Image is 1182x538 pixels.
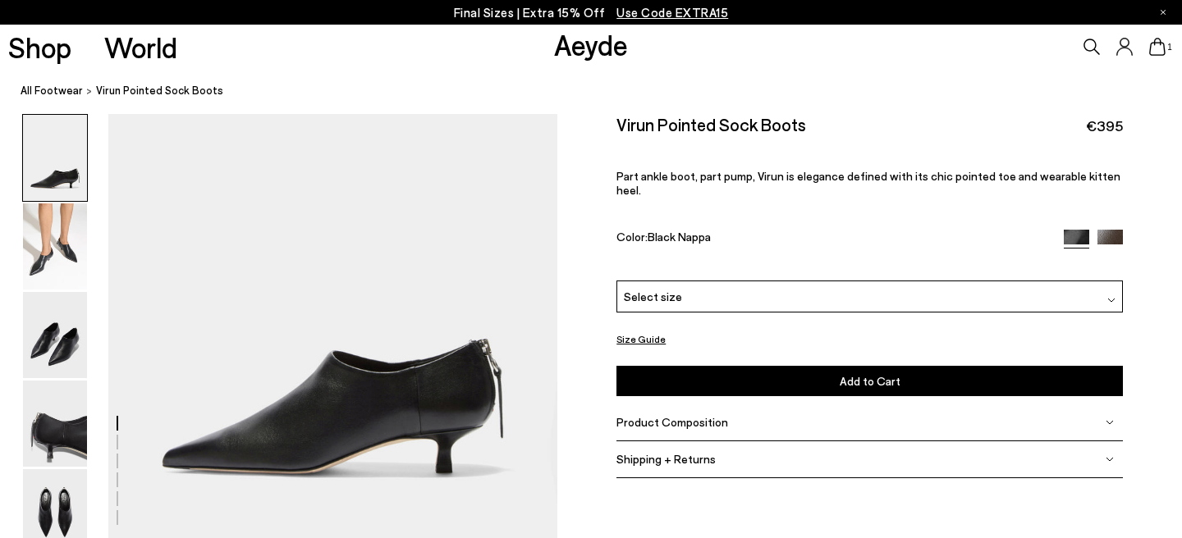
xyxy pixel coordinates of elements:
[648,230,711,244] span: Black Nappa
[23,203,87,290] img: Virun Pointed Sock Boots - Image 2
[1107,296,1116,304] img: svg%3E
[616,114,806,134] h2: Virun Pointed Sock Boots
[616,5,728,20] span: Navigate to /collections/ss25-final-sizes
[21,69,1182,114] nav: breadcrumb
[454,2,729,23] p: Final Sizes | Extra 15% Off
[616,452,716,466] span: Shipping + Returns
[23,115,87,201] img: Virun Pointed Sock Boots - Image 1
[1106,418,1114,426] img: svg%3E
[1086,116,1123,136] span: €395
[8,33,71,62] a: Shop
[23,381,87,467] img: Virun Pointed Sock Boots - Image 4
[616,366,1123,396] button: Add to Cart
[616,329,666,349] button: Size Guide
[616,415,728,429] span: Product Composition
[840,374,900,388] span: Add to Cart
[1166,43,1174,52] span: 1
[1106,455,1114,463] img: svg%3E
[1149,38,1166,56] a: 1
[96,82,223,99] span: Virun Pointed Sock Boots
[624,288,682,305] span: Select size
[104,33,177,62] a: World
[21,82,83,99] a: All Footwear
[554,27,628,62] a: Aeyde
[616,230,1047,248] div: Color:
[23,292,87,378] img: Virun Pointed Sock Boots - Image 3
[616,169,1123,197] p: Part ankle boot, part pump, Virun is elegance defined with its chic pointed toe and wearable kitt...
